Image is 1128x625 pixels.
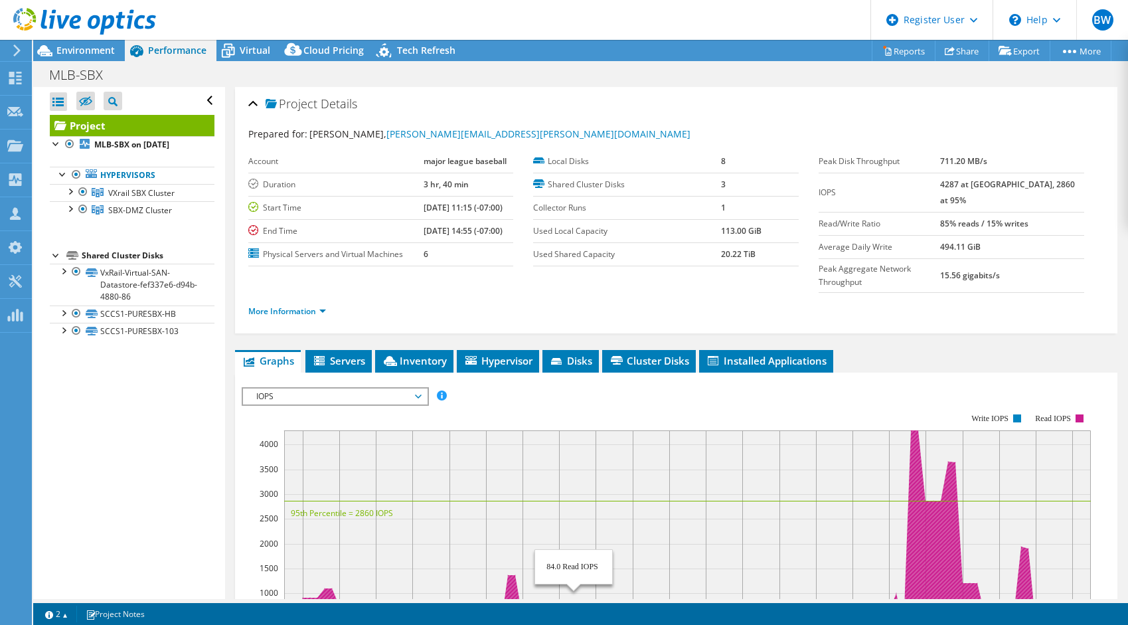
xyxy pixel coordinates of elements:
span: Virtual [240,44,270,56]
a: Hypervisors [50,167,214,184]
span: Servers [312,354,365,367]
text: 3500 [260,464,278,475]
b: 113.00 GiB [721,225,762,236]
h1: MLB-SBX [43,68,123,82]
label: Prepared for: [248,128,307,140]
label: Local Disks [533,155,721,168]
label: Read/Write Ratio [819,217,940,230]
a: Export [989,41,1050,61]
b: 4287 at [GEOGRAPHIC_DATA], 2860 at 95% [940,179,1075,206]
label: Peak Disk Throughput [819,155,940,168]
label: Duration [248,178,424,191]
text: Read IOPS [1035,414,1071,423]
span: IOPS [250,389,420,404]
b: 3 hr, 40 min [424,179,469,190]
b: 1 [721,202,726,213]
span: [PERSON_NAME], [309,128,690,140]
b: [DATE] 11:15 (-07:00) [424,202,503,213]
text: 3000 [260,488,278,499]
b: 85% reads / 15% writes [940,218,1028,229]
a: VxRail-Virtual-SAN-Datastore-fef337e6-d94b-4880-86 [50,264,214,305]
label: Average Daily Write [819,240,940,254]
b: MLB-SBX on [DATE] [94,139,169,150]
span: Cloud Pricing [303,44,364,56]
span: Tech Refresh [397,44,455,56]
a: Project Notes [76,606,154,622]
text: 95th Percentile = 2860 IOPS [291,507,393,519]
b: 3 [721,179,726,190]
b: 6 [424,248,428,260]
label: Start Time [248,201,424,215]
span: Graphs [242,354,294,367]
a: [PERSON_NAME][EMAIL_ADDRESS][PERSON_NAME][DOMAIN_NAME] [386,128,690,140]
b: 15.56 gigabits/s [940,270,1000,281]
span: Environment [56,44,115,56]
label: Physical Servers and Virtual Machines [248,248,424,261]
label: Shared Cluster Disks [533,178,721,191]
a: 2 [36,606,77,622]
label: IOPS [819,186,940,199]
a: More Information [248,306,326,317]
text: 1000 [260,587,278,598]
span: BW [1092,9,1113,31]
text: 2500 [260,513,278,524]
span: Cluster Disks [609,354,689,367]
b: 711.20 MB/s [940,155,987,167]
a: VXrail SBX Cluster [50,184,214,201]
a: Share [935,41,989,61]
a: Reports [872,41,935,61]
span: Disks [549,354,592,367]
span: Installed Applications [706,354,827,367]
a: More [1050,41,1111,61]
b: [DATE] 14:55 (-07:00) [424,225,503,236]
span: VXrail SBX Cluster [108,187,175,199]
b: 20.22 TiB [721,248,756,260]
span: SBX-DMZ Cluster [108,205,172,216]
label: Collector Runs [533,201,721,215]
text: 2000 [260,538,278,549]
a: Project [50,115,214,136]
label: Peak Aggregate Network Throughput [819,262,940,289]
b: 494.11 GiB [940,241,981,252]
span: Project [266,98,317,111]
span: Inventory [382,354,447,367]
label: End Time [248,224,424,238]
div: Shared Cluster Disks [82,248,214,264]
label: Used Local Capacity [533,224,721,238]
a: SCCS1-PURESBX-103 [50,323,214,340]
text: 1500 [260,563,278,574]
span: Details [321,96,357,112]
a: SCCS1-PURESBX-HB [50,306,214,323]
b: 8 [721,155,726,167]
a: MLB-SBX on [DATE] [50,136,214,153]
text: Write IOPS [971,414,1008,423]
svg: \n [1009,14,1021,26]
label: Used Shared Capacity [533,248,721,261]
span: Performance [148,44,206,56]
span: Hypervisor [463,354,532,367]
a: SBX-DMZ Cluster [50,201,214,219]
b: major league baseball [424,155,507,167]
label: Account [248,155,424,168]
text: 4000 [260,438,278,450]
